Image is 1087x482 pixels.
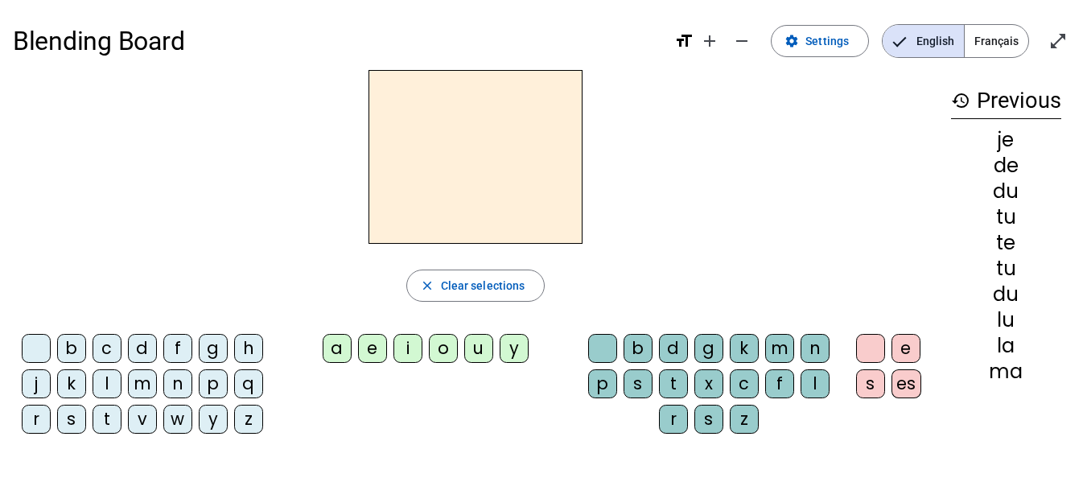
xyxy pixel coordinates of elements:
[393,334,422,363] div: i
[726,25,758,57] button: Decrease font size
[951,259,1061,278] div: tu
[951,156,1061,175] div: de
[801,369,830,398] div: l
[965,25,1028,57] span: Français
[57,405,86,434] div: s
[891,334,920,363] div: e
[323,334,352,363] div: a
[163,334,192,363] div: f
[951,91,970,110] mat-icon: history
[420,278,434,293] mat-icon: close
[771,25,869,57] button: Settings
[13,15,661,67] h1: Blending Board
[765,369,794,398] div: f
[951,285,1061,304] div: du
[429,334,458,363] div: o
[882,24,1029,58] mat-button-toggle-group: Language selection
[730,369,759,398] div: c
[659,334,688,363] div: d
[464,334,493,363] div: u
[163,405,192,434] div: w
[694,369,723,398] div: x
[951,208,1061,227] div: tu
[659,369,688,398] div: t
[441,276,525,295] span: Clear selections
[805,31,849,51] span: Settings
[128,334,157,363] div: d
[93,405,121,434] div: t
[163,369,192,398] div: n
[732,31,751,51] mat-icon: remove
[883,25,964,57] span: English
[1048,31,1068,51] mat-icon: open_in_full
[801,334,830,363] div: n
[784,34,799,48] mat-icon: settings
[93,369,121,398] div: l
[93,334,121,363] div: c
[1042,25,1074,57] button: Enter full screen
[694,405,723,434] div: s
[234,334,263,363] div: h
[22,369,51,398] div: j
[234,369,263,398] div: q
[199,369,228,398] div: p
[500,334,529,363] div: y
[951,233,1061,253] div: te
[624,334,653,363] div: b
[199,405,228,434] div: y
[951,362,1061,381] div: ma
[234,405,263,434] div: z
[128,405,157,434] div: v
[624,369,653,398] div: s
[700,31,719,51] mat-icon: add
[199,334,228,363] div: g
[765,334,794,363] div: m
[588,369,617,398] div: p
[358,334,387,363] div: e
[659,405,688,434] div: r
[406,270,546,302] button: Clear selections
[891,369,921,398] div: es
[57,369,86,398] div: k
[57,334,86,363] div: b
[951,130,1061,150] div: je
[730,405,759,434] div: z
[674,31,694,51] mat-icon: format_size
[22,405,51,434] div: r
[951,336,1061,356] div: la
[694,334,723,363] div: g
[128,369,157,398] div: m
[856,369,885,398] div: s
[694,25,726,57] button: Increase font size
[951,83,1061,119] h3: Previous
[951,182,1061,201] div: du
[951,311,1061,330] div: lu
[730,334,759,363] div: k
